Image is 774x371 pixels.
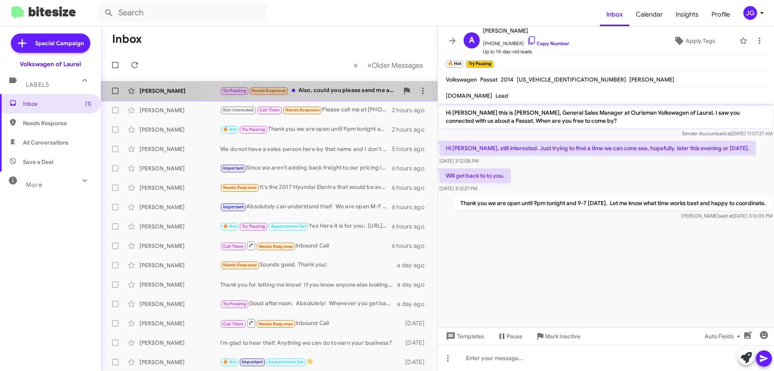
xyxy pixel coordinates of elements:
[717,130,731,136] span: said at
[223,244,244,249] span: Call Them
[392,222,431,231] div: 6 hours ago
[242,224,265,229] span: Try Pausing
[242,359,263,365] span: Important
[268,359,304,365] span: Appointment Set
[271,224,306,229] span: Appointment Set
[681,213,772,219] span: [PERSON_NAME] [DATE] 3:16:05 PM
[220,339,401,347] div: I'm glad to hear that! Anything we can do to earn your business?
[491,329,529,344] button: Pause
[220,357,401,367] div: 🙂
[354,60,358,70] span: «
[220,318,401,328] div: Inbound Call
[439,105,772,128] p: Hi [PERSON_NAME] this is [PERSON_NAME], General Sales Manager at Ourisman Volkswagen of Laurel. I...
[682,130,772,136] span: Sender Account [DATE] 11:07:27 AM
[220,163,392,173] div: Since we aren't adding back freight to our pricing it's pretty straight here for me. As I have al...
[686,34,715,48] span: Apply Tags
[242,127,265,132] span: Try Pausing
[705,329,743,344] span: Auto Fields
[529,329,587,344] button: Mark Inactive
[259,107,280,113] span: Call Them
[507,329,522,344] span: Pause
[223,359,237,365] span: 🔥 Hot
[139,126,220,134] div: [PERSON_NAME]
[139,203,220,211] div: [PERSON_NAME]
[372,61,423,70] span: Older Messages
[397,261,431,269] div: a day ago
[139,242,220,250] div: [PERSON_NAME]
[401,339,431,347] div: [DATE]
[438,329,491,344] button: Templates
[220,222,392,231] div: Yes Here it is for you: [URL][DOMAIN_NAME]
[392,203,431,211] div: 6 hours ago
[669,3,705,26] a: Insights
[454,196,772,210] p: Thank you we are open until 9pm tonight and 9-7 [DATE]. Let me know what time works best and happ...
[20,60,81,68] div: Volkswagen of Laurel
[737,6,765,20] button: JG
[139,319,220,327] div: [PERSON_NAME]
[220,281,397,289] div: Thank you for letting me know! If you know anyone else looking, send them our way.
[483,26,569,36] span: [PERSON_NAME]
[139,87,220,95] div: [PERSON_NAME]
[98,3,267,23] input: Search
[517,76,626,83] span: [US_VEHICLE_IDENTIFICATION_NUMBER]
[139,184,220,192] div: [PERSON_NAME]
[527,40,569,46] a: Copy Number
[112,33,142,46] h1: Inbox
[139,281,220,289] div: [PERSON_NAME]
[223,262,257,268] span: Needs Response
[139,145,220,153] div: [PERSON_NAME]
[446,76,477,83] span: Volkswagen
[629,3,669,26] a: Calendar
[466,61,493,68] small: Try Pausing
[367,60,372,70] span: »
[139,164,220,172] div: [PERSON_NAME]
[629,76,674,83] span: [PERSON_NAME]
[392,145,431,153] div: 5 hours ago
[252,88,286,93] span: Needs Response
[545,329,580,344] span: Mark Inactive
[743,6,757,20] div: JG
[446,92,492,99] span: [DOMAIN_NAME]
[85,100,92,108] span: (1)
[11,34,90,53] a: Special Campaign
[220,86,399,95] div: Also, could you please send me a link with the car's info to this number? Thank you in advance fo...
[259,321,293,327] span: Needs Response
[223,321,244,327] span: Call Them
[220,125,392,134] div: Thank you we are open until 9pm tonight and 9-7 [DATE]. Let me know what time works best and happ...
[392,126,431,134] div: 2 hours ago
[397,300,431,308] div: a day ago
[392,106,431,114] div: 2 hours ago
[698,329,750,344] button: Auto Fields
[223,185,257,190] span: Needs Response
[469,34,474,47] span: A
[35,39,84,47] span: Special Campaign
[392,184,431,192] div: 6 hours ago
[501,76,514,83] span: 2014
[483,48,569,56] span: Up to 14-day-old leads
[439,158,479,164] span: [DATE] 3:12:08 PM
[719,213,733,219] span: said at
[223,107,254,113] span: Not-Interested
[705,3,737,26] a: Profile
[397,281,431,289] div: a day ago
[480,76,497,83] span: Passat
[444,329,484,344] span: Templates
[139,358,220,366] div: [PERSON_NAME]
[139,300,220,308] div: [PERSON_NAME]
[23,100,92,108] span: Inbox
[483,36,569,48] span: [PHONE_NUMBER]
[495,92,508,99] span: Lead
[220,202,392,212] div: Absolutely can understand that! We are open M-F 9-9 and Sat 9-7. Can be flexible on whatever timi...
[439,185,477,191] span: [DATE] 3:12:27 PM
[259,244,293,249] span: Needs Response
[653,34,735,48] button: Apply Tags
[401,358,431,366] div: [DATE]
[23,119,92,127] span: Needs Response
[600,3,629,26] a: Inbox
[392,164,431,172] div: 6 hours ago
[23,138,69,147] span: All Conversations
[439,168,511,183] p: Will get back to to you.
